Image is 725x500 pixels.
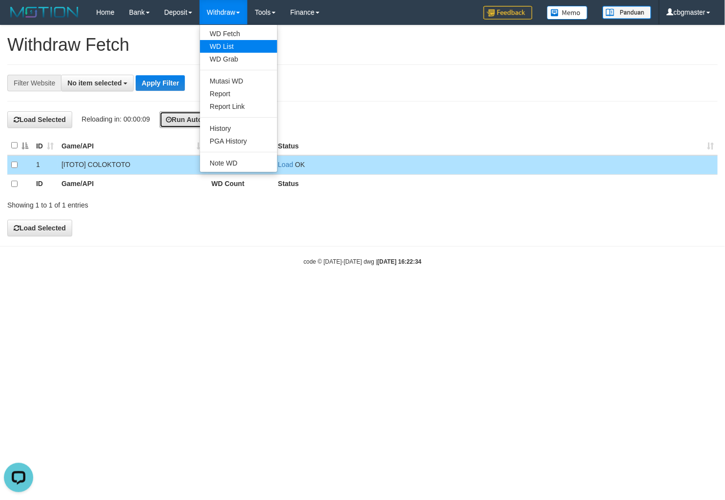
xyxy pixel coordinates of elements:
img: Feedback.jpg [483,6,532,20]
button: Load Selected [7,220,72,236]
th: Game/API: activate to sort column ascending [58,136,207,155]
img: MOTION_logo.png [7,5,81,20]
h1: Withdraw Fetch [7,35,718,55]
a: Report [200,87,277,100]
span: Reloading in: 00:00:09 [81,115,150,123]
a: Load [278,161,293,168]
a: Note WD [200,157,277,169]
img: Button%20Memo.svg [547,6,588,20]
a: WD Fetch [200,27,277,40]
td: 1 [32,155,58,174]
small: code © [DATE]-[DATE] dwg | [303,258,422,265]
button: Load Selected [7,111,72,128]
th: ID: activate to sort column ascending [32,136,58,155]
strong: [DATE] 16:22:34 [378,258,422,265]
div: Filter Website [7,75,61,91]
span: OK [295,161,305,168]
button: Run Auto-Load [160,111,227,128]
td: [ITOTO] COLOKTOTO [58,155,207,174]
span: No item selected [67,79,121,87]
a: PGA History [200,135,277,147]
img: panduan.png [603,6,651,19]
th: Status: activate to sort column ascending [274,136,718,155]
th: WD Count [207,174,274,193]
div: Showing 1 to 1 of 1 entries [7,196,295,210]
a: Mutasi WD [200,75,277,87]
th: Status [274,174,718,193]
a: WD List [200,40,277,53]
a: Report Link [200,100,277,113]
button: Apply Filter [136,75,185,91]
button: No item selected [61,75,134,91]
a: History [200,122,277,135]
a: WD Grab [200,53,277,65]
button: Open LiveChat chat widget [4,4,33,33]
th: Game/API [58,174,207,193]
th: ID [32,174,58,193]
